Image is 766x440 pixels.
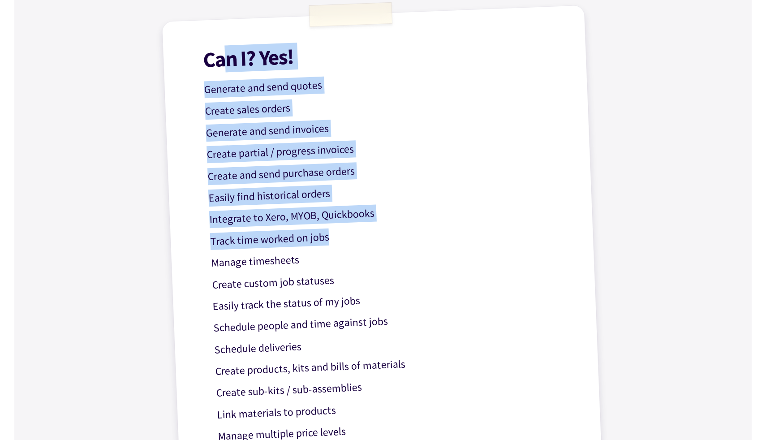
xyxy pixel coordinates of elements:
p: Manage timesheets [211,241,569,272]
p: Create products, kits and bills of materials [215,349,573,380]
h1: Can I? Yes! [203,35,561,70]
p: Schedule deliveries [214,327,572,358]
p: Create sales orders [205,89,563,120]
p: Create custom job statuses [211,262,569,293]
iframe: Chat Widget [612,343,766,440]
p: Create sub-kits / sub-assemblies [216,371,574,402]
p: Create partial / progress invoices [207,132,564,164]
p: Track time worked on jobs [210,219,568,250]
p: Easily find historical orders [208,176,566,207]
p: Easily track the status of my jobs [212,284,570,315]
p: Link materials to products [217,392,575,423]
p: Schedule people and time against jobs [213,306,571,337]
p: Generate and send invoices [206,111,564,142]
p: Integrate to Xero, MYOB, Quickbooks [209,197,567,229]
p: Create and send purchase orders [207,154,565,185]
p: Generate and send quotes [204,67,562,99]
